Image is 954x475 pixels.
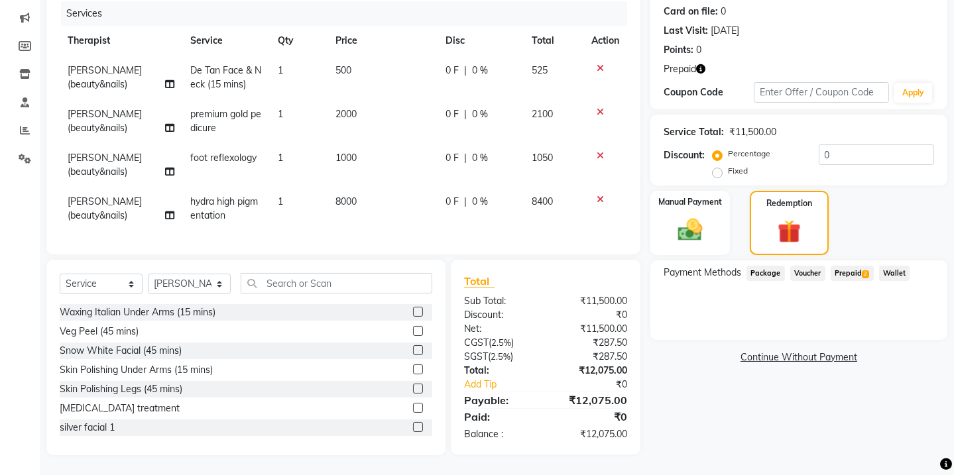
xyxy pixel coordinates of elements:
a: Add Tip [454,378,561,392]
span: 0 % [472,151,488,165]
div: ₹287.50 [546,336,637,350]
span: 0 F [446,64,459,78]
span: De Tan Face & Neck (15 mins) [190,64,261,90]
span: 500 [335,64,351,76]
span: 0 F [446,195,459,209]
div: Sub Total: [454,294,546,308]
input: Search or Scan [241,273,432,293]
span: 0 F [446,151,459,165]
span: 525 [532,64,548,76]
span: [PERSON_NAME] (beauty&nails) [68,108,142,134]
span: CGST [464,337,489,348]
th: Qty [270,26,328,56]
div: [MEDICAL_DATA] treatment [60,401,180,415]
div: ₹0 [561,378,637,392]
div: ₹12,075.00 [546,427,637,441]
span: hydra high pigmentation [190,195,258,221]
div: [DATE] [711,24,739,38]
label: Percentage [728,148,770,160]
label: Manual Payment [658,196,722,208]
span: [PERSON_NAME] (beauty&nails) [68,152,142,178]
div: Balance : [454,427,546,441]
th: Therapist [60,26,182,56]
span: 0 % [472,64,488,78]
span: 1000 [335,152,357,164]
div: ₹12,075.00 [546,364,637,378]
div: Discount: [454,308,546,322]
div: 0 [721,5,726,19]
div: ₹11,500.00 [546,294,637,308]
div: Waxing Italian Under Arms (15 mins) [60,305,215,319]
th: Service [182,26,270,56]
span: [PERSON_NAME] (beauty&nails) [68,64,142,90]
div: Coupon Code [664,85,754,99]
div: Card on file: [664,5,718,19]
div: ₹0 [546,409,637,425]
span: 2100 [532,108,553,120]
label: Fixed [728,165,748,177]
span: Voucher [790,266,825,281]
span: | [464,195,467,209]
div: Veg Peel (45 mins) [60,325,139,339]
span: Package [746,266,785,281]
th: Action [583,26,627,56]
button: Apply [894,83,932,103]
div: Skin Polishing Under Arms (15 mins) [60,363,213,377]
img: _cash.svg [670,216,710,244]
div: Snow White Facial (45 mins) [60,344,182,358]
span: 1 [278,195,283,207]
div: ₹11,500.00 [729,125,776,139]
div: Discount: [664,148,705,162]
div: Points: [664,43,693,57]
span: | [464,107,467,121]
span: 8000 [335,195,357,207]
span: 1 [278,108,283,120]
span: 1050 [532,152,553,164]
span: [PERSON_NAME] (beauty&nails) [68,195,142,221]
span: 1 [278,152,283,164]
th: Disc [438,26,524,56]
span: Total [464,274,495,288]
div: 0 [696,43,701,57]
div: ₹0 [546,308,637,322]
input: Enter Offer / Coupon Code [754,82,889,103]
div: ₹11,500.00 [546,322,637,336]
span: 2000 [335,108,357,120]
span: 2 [862,270,869,278]
span: SGST [464,350,488,362]
a: Continue Without Payment [653,350,945,364]
span: | [464,64,467,78]
div: ( ) [454,336,546,350]
div: Total: [454,364,546,378]
div: Net: [454,322,546,336]
span: 0 % [472,107,488,121]
div: ( ) [454,350,546,364]
div: ₹12,075.00 [546,392,637,408]
div: Paid: [454,409,546,425]
label: Redemption [766,197,812,209]
span: Prepaid [831,266,874,281]
span: | [464,151,467,165]
span: Prepaid [664,62,696,76]
th: Total [524,26,583,56]
img: _gift.svg [770,217,808,246]
div: Payable: [454,392,546,408]
span: 2.5% [491,351,510,362]
span: 0 F [446,107,459,121]
span: 0 % [472,195,488,209]
div: ₹287.50 [546,350,637,364]
span: foot reflexology [190,152,257,164]
div: Services [61,1,637,26]
th: Price [328,26,438,56]
span: premium gold pedicure [190,108,261,134]
span: Payment Methods [664,266,741,280]
span: Wallet [879,266,910,281]
div: Skin Polishing Legs (45 mins) [60,382,182,396]
span: 8400 [532,195,553,207]
div: silver facial 1 [60,421,115,435]
div: Service Total: [664,125,724,139]
div: Last Visit: [664,24,708,38]
span: 2.5% [491,337,511,348]
span: 1 [278,64,283,76]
